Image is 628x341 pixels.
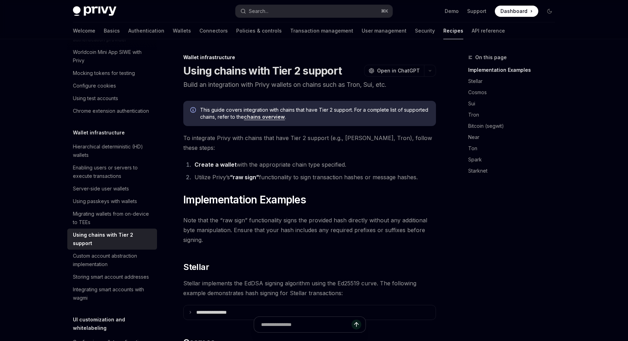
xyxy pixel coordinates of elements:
div: Server-side user wallets [73,185,129,193]
h5: Wallet infrastructure [73,128,125,137]
span: Note that the “raw sign” functionality signs the provided hash directly without any additional by... [183,215,436,245]
a: Bitcoin (segwit) [468,120,561,132]
span: Stellar implements the EdDSA signing algorithm using the Ed25519 curve. The following example dem... [183,278,436,298]
div: Enabling users or servers to execute transactions [73,163,153,180]
a: Connectors [199,22,228,39]
a: API reference [472,22,505,39]
div: Wallet infrastructure [183,54,436,61]
a: User management [362,22,407,39]
a: Welcome [73,22,95,39]
span: To integrate Privy with chains that have Tier 2 support (e.g., [PERSON_NAME], Tron), follow these... [183,133,436,153]
a: Wallets [173,22,191,39]
span: On this page [475,53,507,62]
a: Recipes [443,22,463,39]
li: with the appropriate chain type specified. [192,160,436,169]
button: Toggle dark mode [544,6,555,17]
div: Storing smart account addresses [73,273,149,281]
button: Send message [351,320,361,329]
h1: Using chains with Tier 2 support [183,64,342,77]
a: Security [415,22,435,39]
button: Open in ChatGPT [364,65,424,77]
a: Support [467,8,486,15]
h5: UI customization and whitelabeling [73,315,157,332]
a: “raw sign” [230,174,259,181]
a: Ton [468,143,561,154]
a: Create a wallet [194,161,237,168]
img: dark logo [73,6,116,16]
span: Implementation Examples [183,193,306,206]
a: Demo [445,8,459,15]
a: Policies & controls [236,22,282,39]
a: Configure cookies [67,79,157,92]
span: ⌘ K [381,8,388,14]
div: Migrating wallets from on-device to TEEs [73,210,153,227]
a: Starknet [468,165,561,176]
div: Search... [249,7,268,15]
a: Mocking tokens for testing [67,67,157,79]
a: Authentication [128,22,164,39]
a: Enabling users or servers to execute transactions [67,161,157,182]
a: Dashboard [495,6,538,17]
a: Using chains with Tier 2 support [67,229,157,250]
svg: Info [190,107,197,114]
span: Open in ChatGPT [377,67,420,74]
a: Using passkeys with wallets [67,195,157,208]
a: Transaction management [290,22,353,39]
div: Using chains with Tier 2 support [73,231,153,248]
span: Stellar [183,262,209,273]
div: Mocking tokens for testing [73,69,135,77]
a: Cosmos [468,87,561,98]
div: Using passkeys with wallets [73,197,137,206]
a: Integrating smart accounts with wagmi [67,283,157,304]
a: Chrome extension authentication [67,105,157,117]
a: Stellar [468,76,561,87]
a: Worldcoin Mini App SIWE with Privy [67,46,157,67]
a: Migrating wallets from on-device to TEEs [67,208,157,229]
div: Configure cookies [73,82,116,90]
span: This guide covers integration with chains that have Tier 2 support. For a complete list of suppor... [200,106,429,120]
a: Spark [468,154,561,165]
a: Custom account abstraction implementation [67,250,157,271]
a: Storing smart account addresses [67,271,157,283]
a: chains overview [244,114,285,120]
a: Using test accounts [67,92,157,105]
a: Implementation Examples [468,64,561,76]
a: Tron [468,109,561,120]
div: Chrome extension authentication [73,107,149,115]
li: Utilize Privy’s functionality to sign transaction hashes or message hashes. [192,172,436,182]
a: Sui [468,98,561,109]
a: Server-side user wallets [67,182,157,195]
a: Basics [104,22,120,39]
a: Hierarchical deterministic (HD) wallets [67,140,157,161]
div: Using test accounts [73,94,118,103]
div: Integrating smart accounts with wagmi [73,285,153,302]
a: Near [468,132,561,143]
span: Dashboard [500,8,527,15]
div: Worldcoin Mini App SIWE with Privy [73,48,153,65]
button: Search...⌘K [235,5,392,18]
div: Hierarchical deterministic (HD) wallets [73,142,153,159]
p: Build an integration with Privy wallets on chains such as Tron, Sui, etc. [183,80,436,90]
div: Custom account abstraction implementation [73,252,153,269]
